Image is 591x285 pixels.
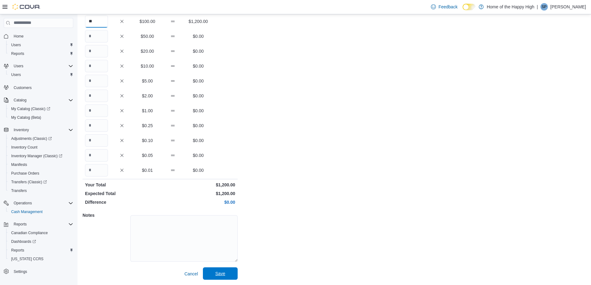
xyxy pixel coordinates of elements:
[11,209,43,214] span: Cash Management
[6,246,76,255] button: Reports
[9,178,73,186] span: Transfers (Classic)
[9,114,44,121] a: My Catalog (Beta)
[487,3,534,11] p: Home of the Happy High
[11,84,34,91] a: Customers
[6,152,76,160] a: Inventory Manager (Classic)
[9,114,73,121] span: My Catalog (Beta)
[11,33,26,40] a: Home
[11,42,21,47] span: Users
[11,115,41,120] span: My Catalog (Beta)
[11,220,73,228] span: Reports
[9,255,46,263] a: [US_STATE] CCRS
[11,239,36,244] span: Dashboards
[550,3,586,11] p: [PERSON_NAME]
[1,126,76,134] button: Inventory
[11,32,73,40] span: Home
[6,160,76,169] button: Manifests
[1,62,76,70] button: Users
[9,238,38,245] a: Dashboards
[11,136,52,141] span: Adjustments (Classic)
[540,3,548,11] div: Steven Pike
[203,267,238,280] button: Save
[9,105,53,113] a: My Catalog (Classic)
[12,4,40,10] img: Cova
[9,229,50,237] a: Canadian Compliance
[1,32,76,41] button: Home
[11,96,73,104] span: Catalog
[463,4,476,10] input: Dark Mode
[14,127,29,132] span: Inventory
[6,49,76,58] button: Reports
[14,201,32,206] span: Operations
[11,199,73,207] span: Operations
[1,199,76,207] button: Operations
[9,255,73,263] span: Washington CCRS
[11,256,43,261] span: [US_STATE] CCRS
[6,134,76,143] a: Adjustments (Classic)
[9,50,73,57] span: Reports
[11,188,27,193] span: Transfers
[9,50,27,57] a: Reports
[6,105,76,113] a: My Catalog (Classic)
[11,268,73,275] span: Settings
[6,186,76,195] button: Transfers
[1,96,76,105] button: Catalog
[6,113,76,122] button: My Catalog (Beta)
[1,83,76,92] button: Customers
[11,72,21,77] span: Users
[9,170,73,177] span: Purchase Orders
[9,144,73,151] span: Inventory Count
[6,169,76,178] button: Purchase Orders
[6,207,76,216] button: Cash Management
[4,29,73,283] nav: Complex example
[14,64,23,69] span: Users
[11,220,29,228] button: Reports
[9,170,42,177] a: Purchase Orders
[6,178,76,186] a: Transfers (Classic)
[542,3,547,11] span: SP
[9,144,40,151] a: Inventory Count
[9,152,65,160] a: Inventory Manager (Classic)
[9,229,73,237] span: Canadian Compliance
[6,143,76,152] button: Inventory Count
[9,41,23,49] a: Users
[438,4,457,10] span: Feedback
[9,135,73,142] span: Adjustments (Classic)
[14,269,27,274] span: Settings
[215,270,225,277] span: Save
[11,62,26,70] button: Users
[14,85,32,90] span: Customers
[9,71,23,78] a: Users
[182,268,200,280] button: Cancel
[11,51,24,56] span: Reports
[9,247,73,254] span: Reports
[463,10,463,11] span: Dark Mode
[11,171,39,176] span: Purchase Orders
[11,96,29,104] button: Catalog
[9,187,29,194] a: Transfers
[9,247,27,254] a: Reports
[9,135,54,142] a: Adjustments (Classic)
[11,248,24,253] span: Reports
[9,187,73,194] span: Transfers
[11,145,38,150] span: Inventory Count
[9,208,45,216] a: Cash Management
[11,126,31,134] button: Inventory
[1,220,76,229] button: Reports
[11,268,29,275] a: Settings
[9,161,29,168] a: Manifests
[11,154,62,158] span: Inventory Manager (Classic)
[11,106,50,111] span: My Catalog (Classic)
[428,1,460,13] a: Feedback
[11,230,48,235] span: Canadian Compliance
[6,229,76,237] button: Canadian Compliance
[6,70,76,79] button: Users
[11,162,27,167] span: Manifests
[9,41,73,49] span: Users
[6,237,76,246] a: Dashboards
[537,3,538,11] p: |
[9,208,73,216] span: Cash Management
[9,238,73,245] span: Dashboards
[184,271,198,277] span: Cancel
[9,71,73,78] span: Users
